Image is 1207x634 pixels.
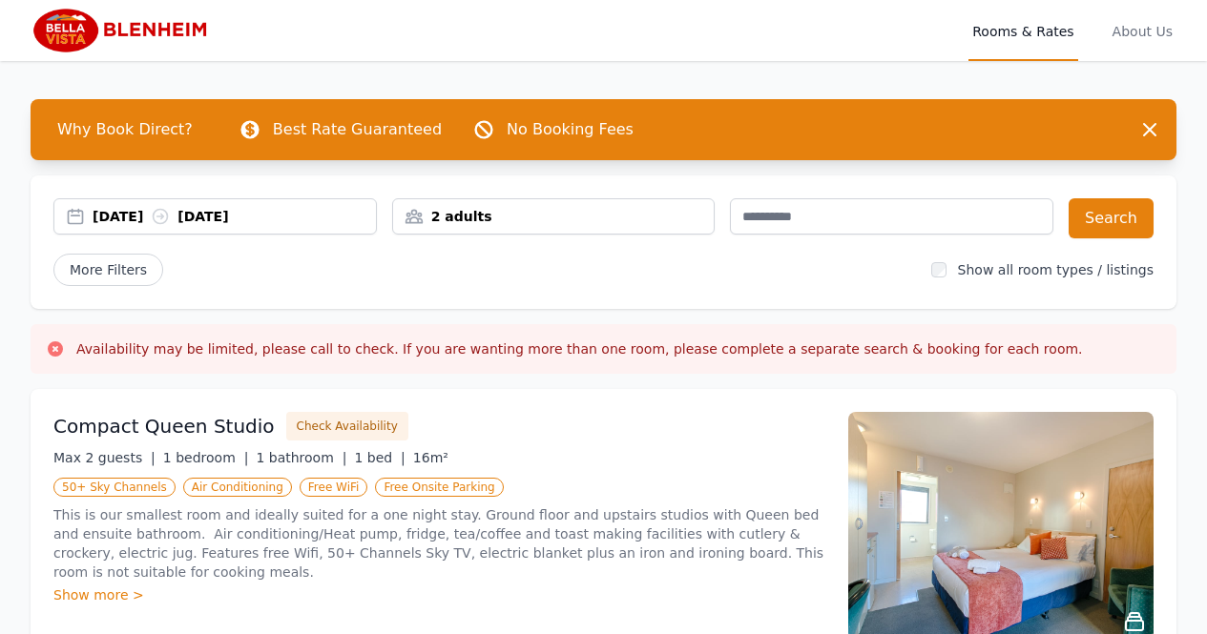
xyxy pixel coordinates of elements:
[53,478,176,497] span: 50+ Sky Channels
[273,118,442,141] p: Best Rate Guaranteed
[256,450,346,465] span: 1 bathroom |
[42,111,208,149] span: Why Book Direct?
[507,118,634,141] p: No Booking Fees
[53,505,825,582] p: This is our smallest room and ideally suited for a one night stay. Ground floor and upstairs stud...
[53,450,156,465] span: Max 2 guests |
[286,412,408,440] button: Check Availability
[300,478,368,497] span: Free WiFi
[76,339,1083,358] h3: Availability may be limited, please call to check. If you are wanting more than one room, please ...
[375,478,503,497] span: Free Onsite Parking
[413,450,448,465] span: 16m²
[53,413,275,440] h3: Compact Queen Studio
[53,254,163,286] span: More Filters
[163,450,249,465] span: 1 bedroom |
[393,207,715,226] div: 2 adults
[53,585,825,604] div: Show more >
[31,8,215,53] img: Bella Vista Blenheim
[183,478,292,497] span: Air Conditioning
[958,262,1154,277] label: Show all room types / listings
[1069,198,1154,238] button: Search
[93,207,376,226] div: [DATE] [DATE]
[354,450,405,465] span: 1 bed |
